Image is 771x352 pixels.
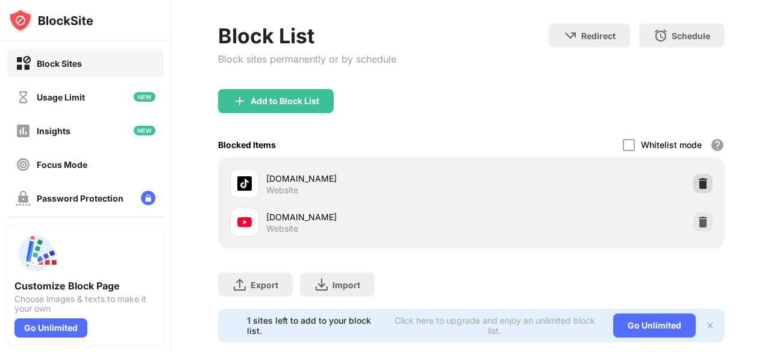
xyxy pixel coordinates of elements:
[237,215,252,229] img: favicons
[16,123,31,138] img: insights-off.svg
[251,96,319,106] div: Add to Block List
[581,31,616,41] div: Redirect
[37,92,85,102] div: Usage Limit
[134,92,155,102] img: new-icon.svg
[37,126,70,136] div: Insights
[613,313,696,338] div: Go Unlimited
[14,280,157,292] div: Customize Block Page
[16,90,31,105] img: time-usage-off.svg
[14,232,58,275] img: push-custom-page.svg
[672,31,710,41] div: Schedule
[134,126,155,135] img: new-icon.svg
[218,23,396,48] div: Block List
[218,53,396,65] div: Block sites permanently or by schedule
[266,211,472,223] div: [DOMAIN_NAME]
[141,191,155,205] img: lock-menu.svg
[37,58,82,69] div: Block Sites
[266,223,298,234] div: Website
[218,140,276,150] div: Blocked Items
[16,157,31,172] img: focus-off.svg
[14,318,87,338] div: Go Unlimited
[8,8,93,32] img: logo-blocksite.svg
[390,315,599,336] div: Click here to upgrade and enjoy an unlimited block list.
[266,185,298,196] div: Website
[251,280,278,290] div: Export
[37,193,123,203] div: Password Protection
[237,176,252,191] img: favicons
[16,191,31,206] img: password-protection-off.svg
[705,321,715,330] img: x-button.svg
[16,56,31,71] img: block-on.svg
[247,315,383,336] div: 1 sites left to add to your block list.
[37,159,87,170] div: Focus Mode
[641,140,702,150] div: Whitelist mode
[332,280,360,290] div: Import
[14,294,157,313] div: Choose images & texts to make it your own
[266,172,472,185] div: [DOMAIN_NAME]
